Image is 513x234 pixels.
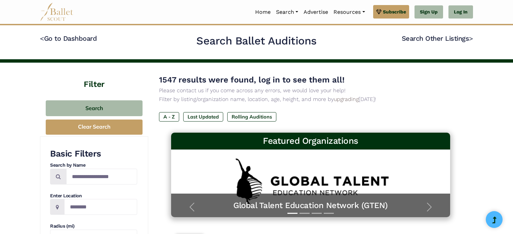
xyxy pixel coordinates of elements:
[183,112,223,122] label: Last Updated
[66,169,137,185] input: Search by names...
[64,199,137,215] input: Location
[196,34,317,48] h2: Search Ballet Auditions
[159,75,345,85] span: 1547 results were found, log in to see them all!
[50,148,137,160] h3: Basic Filters
[159,112,179,122] label: A - Z
[300,209,310,217] button: Slide 2
[402,34,473,42] a: Search Other Listings>
[176,135,445,147] h3: Featured Organizations
[40,34,44,42] code: <
[50,162,137,169] h4: Search by Name
[469,34,473,42] code: >
[273,5,301,19] a: Search
[46,100,143,116] button: Search
[383,8,406,15] span: Subscribe
[40,34,97,42] a: <Go to Dashboard
[159,95,462,104] p: Filter by listing/organization name, location, age, height, and more by [DATE]!
[50,223,137,230] h4: Radius (mi)
[159,86,462,95] p: Please contact us if you come across any errors, we would love your help!
[324,209,334,217] button: Slide 4
[40,63,148,90] h4: Filter
[46,120,143,135] button: Clear Search
[331,5,367,19] a: Resources
[287,209,298,217] button: Slide 1
[448,5,473,19] a: Log In
[312,209,322,217] button: Slide 3
[373,5,409,19] a: Subscribe
[252,5,273,19] a: Home
[178,200,443,211] a: Global Talent Education Network (GTEN)
[334,96,359,102] a: upgrading
[415,5,443,19] a: Sign Up
[50,193,137,199] h4: Enter Location
[376,8,382,15] img: gem.svg
[301,5,331,19] a: Advertise
[227,112,276,122] label: Rolling Auditions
